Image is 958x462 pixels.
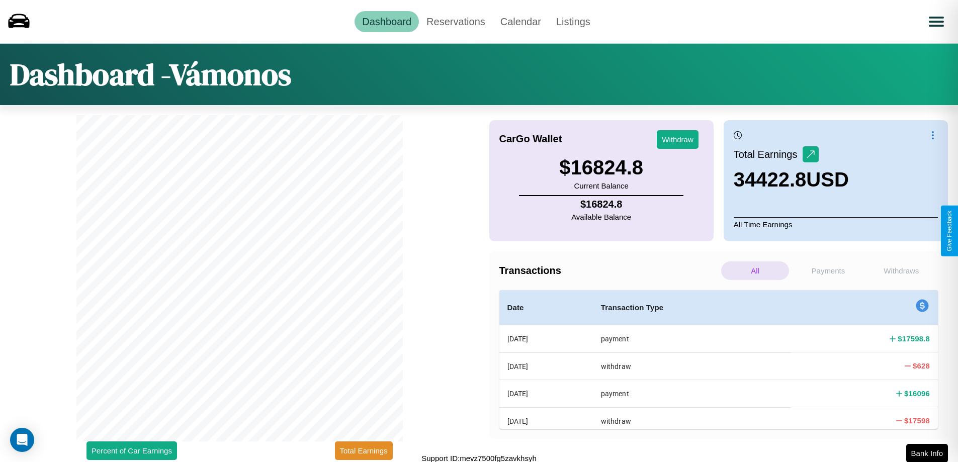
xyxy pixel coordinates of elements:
h4: $ 17598.8 [898,333,930,344]
p: All [721,261,789,280]
a: Listings [549,11,598,32]
h4: Date [507,302,585,314]
th: [DATE] [499,325,593,353]
h3: 34422.8 USD [734,168,849,191]
h1: Dashboard - Vámonos [10,54,291,95]
button: Percent of Car Earnings [86,441,177,460]
th: [DATE] [499,407,593,434]
button: Total Earnings [335,441,393,460]
p: Withdraws [867,261,935,280]
div: Give Feedback [946,211,953,251]
th: payment [593,380,792,407]
th: [DATE] [499,380,593,407]
h4: $ 17598 [904,415,930,426]
h4: $ 16096 [904,388,930,399]
a: Calendar [493,11,549,32]
th: payment [593,325,792,353]
p: Payments [794,261,862,280]
button: Open menu [922,8,950,36]
h4: Transaction Type [601,302,783,314]
a: Dashboard [355,11,419,32]
th: [DATE] [499,352,593,380]
p: All Time Earnings [734,217,938,231]
div: Open Intercom Messenger [10,428,34,452]
h4: $ 628 [913,360,930,371]
button: Withdraw [657,130,699,149]
th: withdraw [593,407,792,434]
p: Total Earnings [734,145,803,163]
h3: $ 16824.8 [559,156,643,179]
a: Reservations [419,11,493,32]
h4: $ 16824.8 [571,199,631,210]
h4: CarGo Wallet [499,133,562,145]
p: Available Balance [571,210,631,224]
h4: Transactions [499,265,719,276]
th: withdraw [593,352,792,380]
p: Current Balance [559,179,643,193]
